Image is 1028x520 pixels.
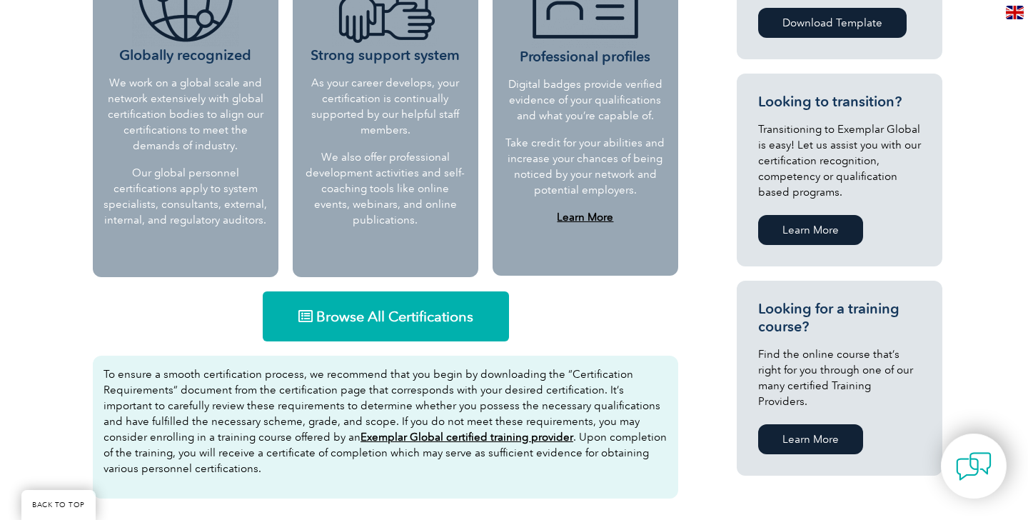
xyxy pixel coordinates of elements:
a: BACK TO TOP [21,490,96,520]
p: We work on a global scale and network extensively with global certification bodies to align our c... [104,75,268,154]
p: As your career develops, your certification is continually supported by our helpful staff members. [303,75,468,138]
a: Learn More [758,215,863,245]
a: Learn More [557,211,613,224]
a: Download Template [758,8,907,38]
p: Find the online course that’s right for you through one of our many certified Training Providers. [758,346,921,409]
img: en [1006,6,1024,19]
p: Digital badges provide verified evidence of your qualifications and what you’re capable of. [505,76,666,124]
a: Exemplar Global certified training provider [361,431,573,444]
span: Browse All Certifications [316,309,473,324]
h3: Looking for a training course? [758,300,921,336]
p: Our global personnel certifications apply to system specialists, consultants, external, internal,... [104,165,268,228]
h3: Looking to transition? [758,93,921,111]
a: Learn More [758,424,863,454]
a: Browse All Certifications [263,291,509,341]
p: Take credit for your abilities and increase your chances of being noticed by your network and pot... [505,135,666,198]
p: Transitioning to Exemplar Global is easy! Let us assist you with our certification recognition, c... [758,121,921,200]
p: To ensure a smooth certification process, we recommend that you begin by downloading the “Certifi... [104,366,667,476]
p: We also offer professional development activities and self-coaching tools like online events, web... [303,149,468,228]
img: contact-chat.png [956,449,992,484]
